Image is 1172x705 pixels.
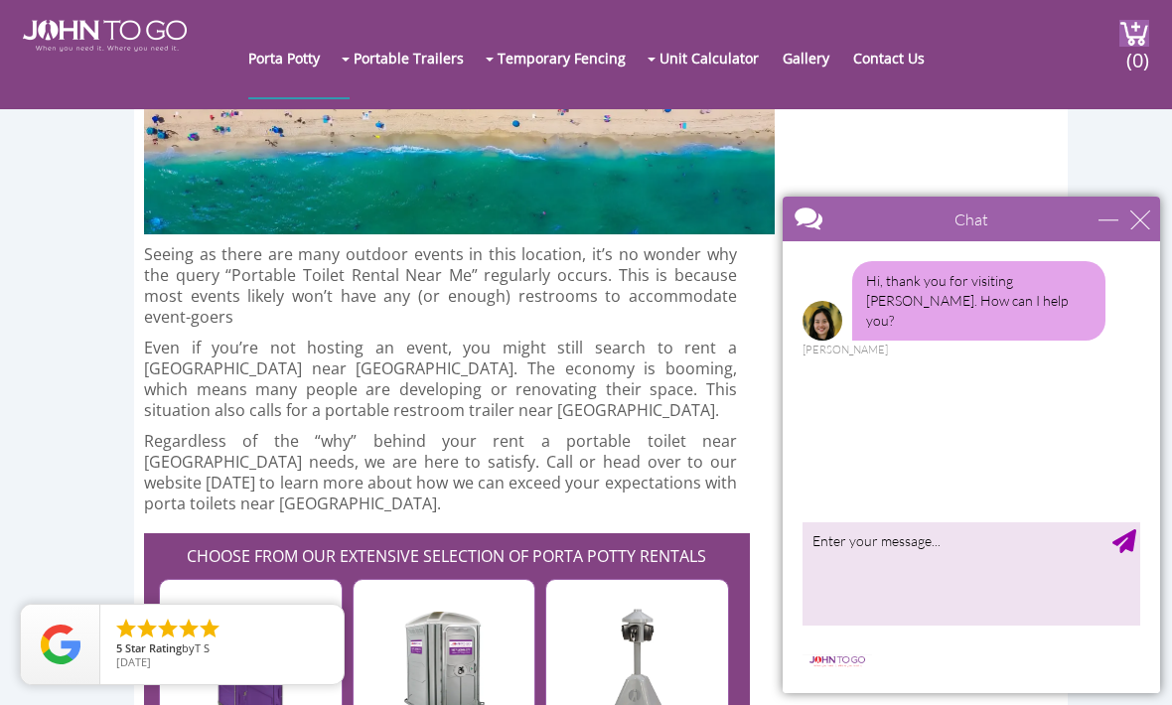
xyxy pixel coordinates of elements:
span: [DATE] [116,654,151,669]
span: T S [195,640,210,655]
a: Contact Us [853,18,945,97]
iframe: Live Chat Box [771,185,1172,705]
li:  [135,617,159,640]
img: Review Rating [41,625,80,664]
li:  [177,617,201,640]
img: JOHN to go [23,20,187,52]
span: Star Rating [125,640,182,655]
a: Unit Calculator [659,18,779,97]
a: Portable Trailers [354,18,484,97]
img: cart a [1119,20,1149,47]
li:  [198,617,221,640]
span: 5 [116,640,122,655]
p: Seeing as there are many outdoor events in this location, it’s no wonder why the query “Portable ... [144,244,737,328]
h2: CHOOSE FROM OUR EXTENSIVE SELECTION OF PORTA POTTY RENTALS [154,533,740,569]
span: (0) [1125,31,1149,73]
li:  [156,617,180,640]
span: by [116,642,328,656]
a: Gallery [783,18,849,97]
a: Porta Potty [248,18,340,97]
p: Even if you’re not hosting an event, you might still search to rent a [GEOGRAPHIC_DATA] near [GEO... [144,338,737,421]
li:  [114,617,138,640]
a: Temporary Fencing [498,18,646,97]
p: Regardless of the “why” behind your rent a portable toilet near [GEOGRAPHIC_DATA] needs, we are h... [144,431,737,514]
